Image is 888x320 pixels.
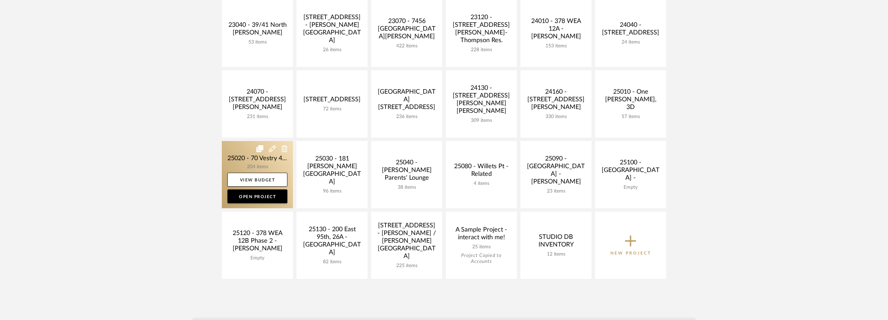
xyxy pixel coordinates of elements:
[451,14,511,47] div: 23120 - [STREET_ADDRESS][PERSON_NAME]-Thompson Res.
[451,118,511,124] div: 309 items
[377,43,437,49] div: 422 items
[601,185,661,190] div: Empty
[227,189,287,203] a: Open Project
[595,212,666,279] button: New Project
[302,96,362,106] div: [STREET_ADDRESS]
[302,259,362,265] div: 82 items
[377,222,437,263] div: [STREET_ADDRESS] - [PERSON_NAME] / [PERSON_NAME][GEOGRAPHIC_DATA]
[227,114,287,120] div: 231 items
[601,114,661,120] div: 57 items
[526,17,586,43] div: 24010 - 378 WEA 12A - [PERSON_NAME]
[377,263,437,269] div: 225 items
[451,47,511,53] div: 228 items
[227,229,287,255] div: 25120 - 378 WEA 12B Phase 2 - [PERSON_NAME]
[526,114,586,120] div: 330 items
[227,21,287,39] div: 23040 - 39/41 North [PERSON_NAME]
[302,188,362,194] div: 96 items
[601,21,661,39] div: 24040 - [STREET_ADDRESS]
[302,47,362,53] div: 26 items
[227,39,287,45] div: 53 items
[451,84,511,118] div: 24130 - [STREET_ADDRESS][PERSON_NAME][PERSON_NAME]
[451,226,511,244] div: A Sample Project - interact with me!
[526,155,586,188] div: 25090 - [GEOGRAPHIC_DATA] - [PERSON_NAME]
[302,155,362,188] div: 25030 - 181 [PERSON_NAME][GEOGRAPHIC_DATA]
[526,43,586,49] div: 153 items
[610,250,651,257] p: New Project
[451,253,511,265] div: Project Copied to Accounts
[526,88,586,114] div: 24160 - [STREET_ADDRESS][PERSON_NAME]
[526,251,586,257] div: 12 items
[451,163,511,181] div: 25080 - Willets Pt - Related
[302,226,362,259] div: 25130 - 200 East 95th, 26A - [GEOGRAPHIC_DATA]
[302,14,362,47] div: [STREET_ADDRESS] - [PERSON_NAME][GEOGRAPHIC_DATA]
[377,185,437,190] div: 38 items
[377,114,437,120] div: 236 items
[227,255,287,261] div: Empty
[377,88,437,114] div: [GEOGRAPHIC_DATA][STREET_ADDRESS]
[526,188,586,194] div: 23 items
[227,173,287,187] a: View Budget
[451,181,511,187] div: 4 items
[601,159,661,185] div: 25100 - [GEOGRAPHIC_DATA] -
[227,88,287,114] div: 24070 - [STREET_ADDRESS][PERSON_NAME]
[377,17,437,43] div: 23070 - 7456 [GEOGRAPHIC_DATA][PERSON_NAME]
[601,39,661,45] div: 24 items
[302,106,362,112] div: 72 items
[451,244,511,250] div: 25 items
[377,159,437,185] div: 25040 - [PERSON_NAME] Parents' Lounge
[526,233,586,251] div: STUDIO DB INVENTORY
[601,88,661,114] div: 25010 - One [PERSON_NAME], 3D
